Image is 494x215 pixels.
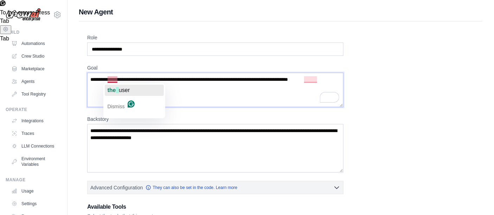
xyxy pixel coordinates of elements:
[87,203,344,211] h3: Available Tools
[8,153,62,170] a: Environment Variables
[8,141,62,152] a: LLM Connections
[87,116,344,123] label: Backstory
[87,73,344,107] textarea: To enrich screen reader interactions, please activate Accessibility in Grammarly extension settings
[6,177,62,183] div: Manage
[8,76,62,87] a: Agents
[8,51,62,62] a: Crew Studio
[8,89,62,100] a: Tool Registry
[146,185,237,190] a: They can also be set in the code. Learn more
[90,184,143,191] span: Advanced Configuration
[6,107,62,112] div: Operate
[8,185,62,197] a: Usage
[8,128,62,139] a: Traces
[8,198,62,209] a: Settings
[87,64,344,71] label: Goal
[8,115,62,126] a: Integrations
[8,38,62,49] a: Automations
[8,63,62,74] a: Marketplace
[88,181,343,194] button: Advanced Configuration They can also be set in the code. Learn more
